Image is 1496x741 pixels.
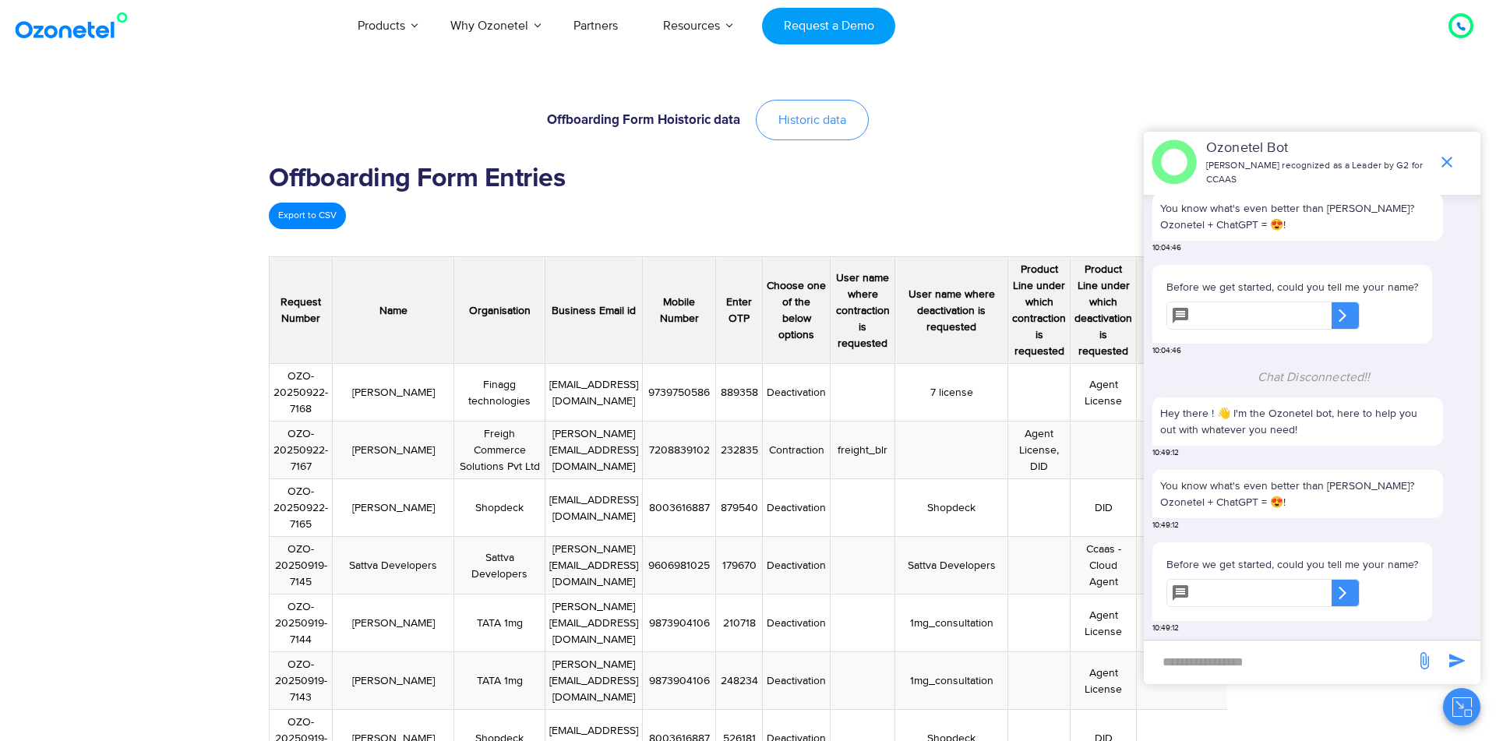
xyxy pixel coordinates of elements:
td: OZO-20250919-7144 [270,595,333,652]
td: [PERSON_NAME][EMAIL_ADDRESS][DOMAIN_NAME] [545,422,643,479]
td: Finagg technologies [454,364,545,422]
a: Export to CSV [269,203,346,229]
span: 10:04:46 [1152,242,1181,254]
td: Ccaas - Cloud Agent [1071,537,1137,595]
td: Sattva Developers [454,537,545,595]
a: Historic data [756,100,869,140]
td: [EMAIL_ADDRESS][DOMAIN_NAME] [545,364,643,422]
th: Choose one of the below options [763,257,831,364]
td: 9873904106 [643,652,716,710]
th: User name where deactivation is requested [895,257,1008,364]
td: Agent License [1071,364,1137,422]
td: 9739750586 [643,364,716,422]
td: Deactivation [763,652,831,710]
p: Before we get started, could you tell me your name? [1166,279,1418,295]
th: Organisation [454,257,545,364]
td: Sattva Developers [895,537,1008,595]
th: User name where contraction is requested [831,257,895,364]
td: Agent License [1071,652,1137,710]
th: Name [333,257,454,364]
td: TATA 1mg [454,595,545,652]
td: 248234 [716,652,763,710]
td: 879540 [716,479,763,537]
td: Agent License, DID [1008,422,1071,479]
td: OZO-20250922-7168 [270,364,333,422]
td: DID [1071,479,1137,537]
td: Shopdeck [454,479,545,537]
td: 7 license [895,364,1008,422]
th: Business Email id [545,257,643,364]
div: new-msg-input [1152,648,1407,676]
a: Request a Demo [762,8,895,44]
span: Chat Disconnected!! [1258,369,1371,385]
span: 10:49:12 [1152,623,1179,634]
p: You know what's even better than [PERSON_NAME]? Ozonetel + ChatGPT = 😍! [1160,200,1435,233]
button: Close chat [1443,688,1480,725]
span: Historic data [778,114,846,126]
p: [PERSON_NAME] recognized as a Leader by G2 for CCAAS [1206,159,1430,187]
td: 1mg_consultation [895,652,1008,710]
td: 7208839102 [643,422,716,479]
td: 9606981025 [643,537,716,595]
td: Deactivation [763,364,831,422]
p: Hey there ! 👋 I'm the Ozonetel bot, here to help you out with whatever you need! [1160,405,1435,438]
td: [PERSON_NAME] [333,595,454,652]
td: [PERSON_NAME] [333,652,454,710]
th: Other [1137,257,1228,364]
td: Contraction [763,422,831,479]
td: Deactivation [763,595,831,652]
th: Request Number [270,257,333,364]
td: [PERSON_NAME][EMAIL_ADDRESS][DOMAIN_NAME] [545,537,643,595]
td: 210718 [716,595,763,652]
p: Ozonetel Bot [1206,138,1430,159]
span: send message [1441,645,1473,676]
span: 10:49:12 [1152,520,1179,531]
td: Shopdeck [895,479,1008,537]
td: OZO-20250922-7167 [270,422,333,479]
h2: Offboarding Form Entries [269,164,1227,195]
th: Product Line under which contraction is requested [1008,257,1071,364]
span: end chat or minimize [1431,146,1462,178]
td: 1mg_consultation [895,595,1008,652]
td: [EMAIL_ADDRESS][DOMAIN_NAME] [545,479,643,537]
td: OZO-20250919-7143 [270,652,333,710]
td: OZO-20250919-7145 [270,537,333,595]
td: [PERSON_NAME][EMAIL_ADDRESS][DOMAIN_NAME] [545,652,643,710]
td: [PERSON_NAME] [333,364,454,422]
td: 179670 [716,537,763,595]
td: Agent License [1071,595,1137,652]
td: Freigh Commerce Solutions Pvt Ltd [454,422,545,479]
td: OZO-20250922-7165 [270,479,333,537]
td: Sattva Developers [333,537,454,595]
p: Before we get started, could you tell me your name? [1166,556,1418,573]
td: Deactivation [763,479,831,537]
th: Enter OTP [716,257,763,364]
td: 8003616887 [643,479,716,537]
td: 232835 [716,422,763,479]
td: freight_blr [831,422,895,479]
td: TATA 1mg [454,652,545,710]
span: 10:49:12 [1152,447,1179,459]
span: send message [1409,645,1440,676]
td: 9873904106 [643,595,716,652]
img: header [1152,139,1197,185]
td: [PERSON_NAME] [333,422,454,479]
td: [PERSON_NAME] [333,479,454,537]
td: 889358 [716,364,763,422]
th: Product Line under which deactivation is requested [1071,257,1137,364]
span: 10:04:46 [1152,345,1181,357]
p: You know what's even better than [PERSON_NAME]? Ozonetel + ChatGPT = 😍! [1160,478,1435,510]
h6: Offboarding Form Hoistoric data [277,114,740,127]
td: Deactivation [763,537,831,595]
td: [PERSON_NAME][EMAIL_ADDRESS][DOMAIN_NAME] [545,595,643,652]
th: Mobile Number [643,257,716,364]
